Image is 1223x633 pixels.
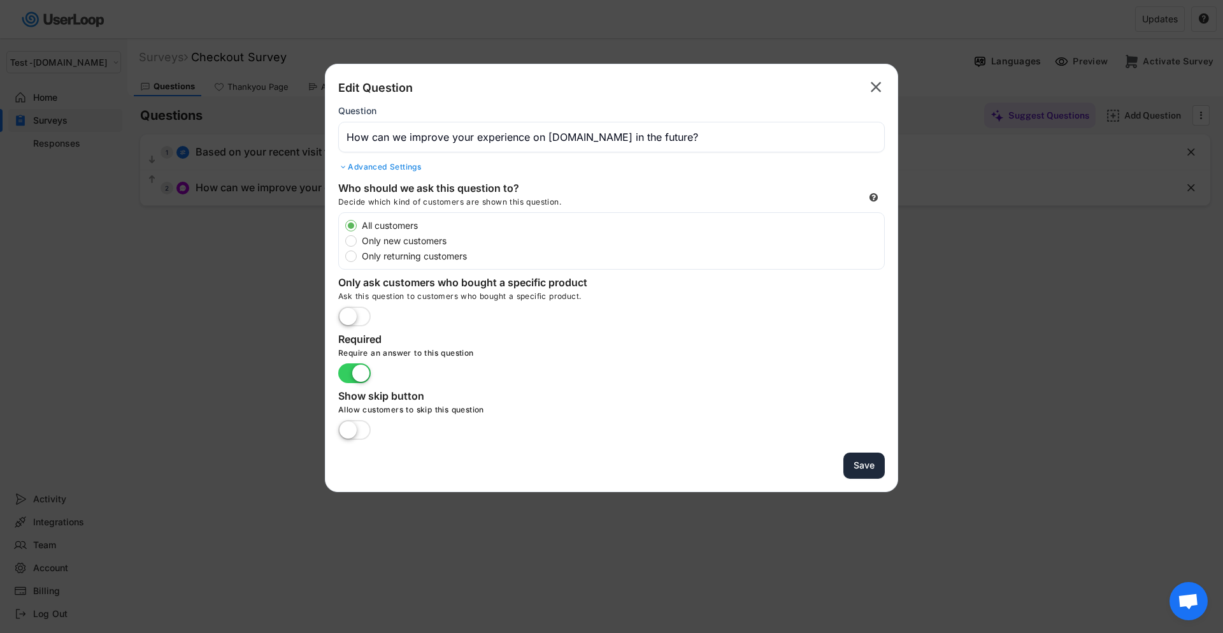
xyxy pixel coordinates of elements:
input: Type your question here... [338,122,885,152]
label: Only new customers [358,236,884,245]
div: Ask this question to customers who bought a specific product. [338,291,885,307]
div: Open chat [1169,582,1208,620]
div: Required [338,333,593,348]
div: Edit Question [338,80,413,96]
div: Question [338,105,376,117]
div: Who should we ask this question to? [338,182,593,197]
text:  [871,78,882,96]
label: Only returning customers [358,252,884,261]
div: Show skip button [338,389,593,405]
button:  [867,77,885,98]
button: Save [843,453,885,479]
div: Require an answer to this question [338,348,720,363]
div: Advanced Settings [338,162,885,172]
div: Allow customers to skip this question [338,405,720,420]
div: Decide which kind of customers are shown this question. [338,197,657,212]
label: All customers [358,221,884,230]
div: Only ask customers who bought a specific product [338,276,593,291]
